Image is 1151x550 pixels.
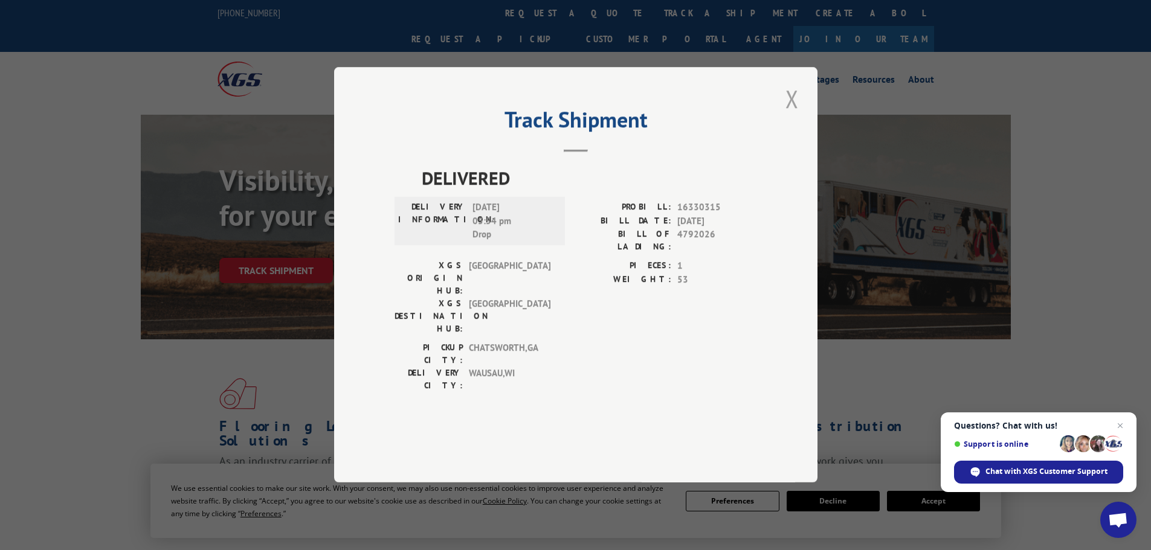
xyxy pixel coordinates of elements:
[469,342,550,367] span: CHATSWORTH , GA
[422,165,757,192] span: DELIVERED
[954,440,1056,449] span: Support is online
[398,201,466,242] label: DELIVERY INFORMATION:
[1100,502,1136,538] a: Open chat
[677,201,757,215] span: 16330315
[576,273,671,287] label: WEIGHT:
[469,367,550,392] span: WAUSAU , WI
[395,298,463,336] label: XGS DESTINATION HUB:
[677,260,757,273] span: 1
[395,367,463,392] label: DELIVERY CITY:
[576,214,671,228] label: BILL DATE:
[472,201,554,242] span: [DATE] 05:54 pm Drop
[576,228,671,254] label: BILL OF LADING:
[469,298,550,336] span: [GEOGRAPHIC_DATA]
[954,421,1123,430] span: Questions? Chat with us!
[469,260,550,298] span: [GEOGRAPHIC_DATA]
[576,260,671,273] label: PIECES:
[677,214,757,228] span: [DATE]
[782,82,802,115] button: Close modal
[954,461,1123,484] span: Chat with XGS Customer Support
[395,342,463,367] label: PICKUP CITY:
[395,111,757,134] h2: Track Shipment
[677,228,757,254] span: 4792026
[576,201,671,215] label: PROBILL:
[677,273,757,287] span: 53
[395,260,463,298] label: XGS ORIGIN HUB:
[985,466,1107,477] span: Chat with XGS Customer Support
